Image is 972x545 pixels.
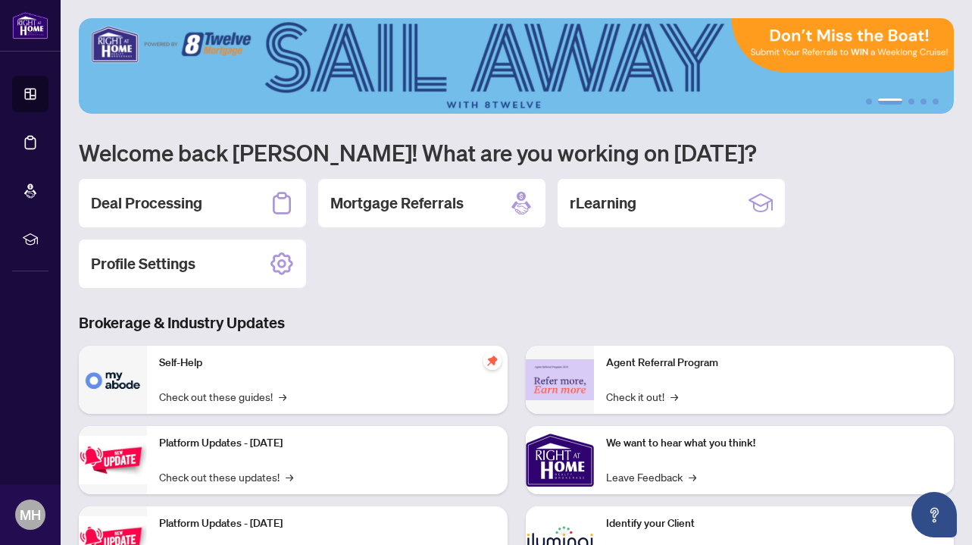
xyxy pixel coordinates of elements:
h3: Brokerage & Industry Updates [79,312,954,334]
img: Slide 1 [79,18,954,114]
img: Agent Referral Program [526,359,594,401]
a: Check it out!→ [606,388,678,405]
h1: Welcome back [PERSON_NAME]! What are you working on [DATE]? [79,138,954,167]
img: We want to hear what you think! [526,426,594,494]
span: → [279,388,286,405]
span: pushpin [483,352,502,370]
img: logo [12,11,48,39]
button: 2 [878,99,902,105]
p: Platform Updates - [DATE] [159,435,495,452]
img: Platform Updates - July 21, 2025 [79,436,147,484]
button: 5 [933,99,939,105]
a: Check out these guides!→ [159,388,286,405]
button: 4 [920,99,927,105]
h2: Deal Processing [91,193,202,214]
span: MH [20,504,41,525]
span: → [286,468,293,485]
span: → [670,388,678,405]
h2: rLearning [570,193,636,214]
p: Self-Help [159,355,495,371]
a: Leave Feedback→ [606,468,696,485]
h2: Mortgage Referrals [330,193,464,214]
p: Identify your Client [606,515,942,532]
button: 1 [866,99,872,105]
button: Open asap [911,492,957,537]
p: We want to hear what you think! [606,435,942,452]
p: Platform Updates - [DATE] [159,515,495,532]
button: 3 [908,99,914,105]
span: → [689,468,696,485]
p: Agent Referral Program [606,355,942,371]
h2: Profile Settings [91,253,195,274]
a: Check out these updates!→ [159,468,293,485]
img: Self-Help [79,346,147,414]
